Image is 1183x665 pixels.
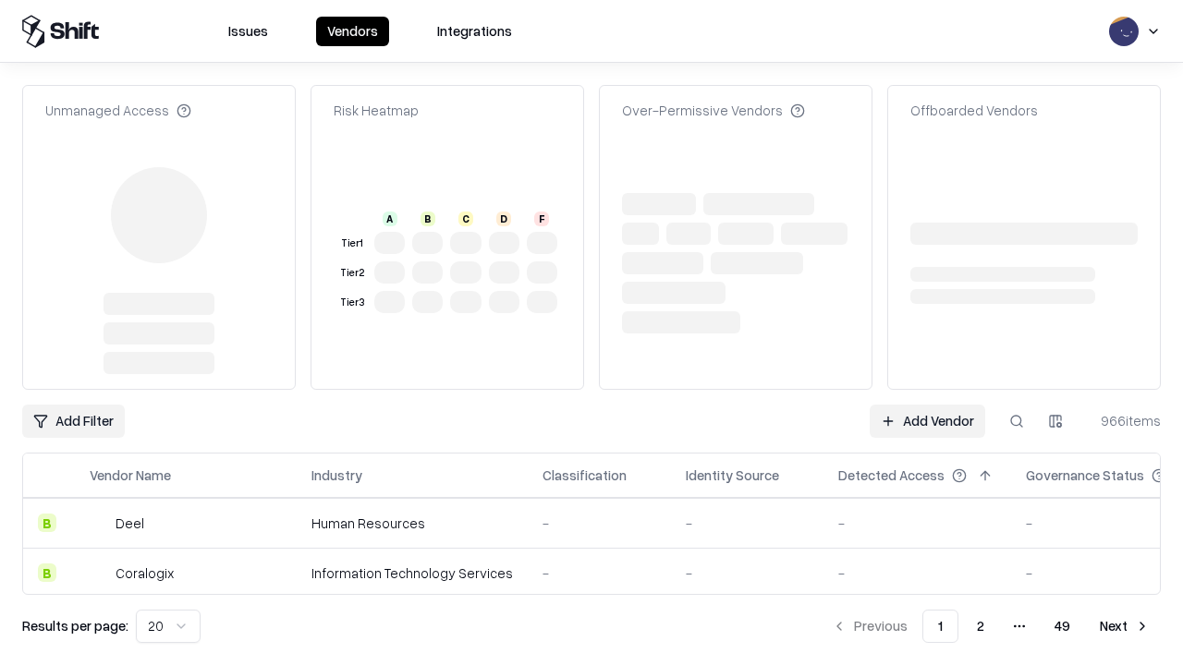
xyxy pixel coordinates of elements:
div: Unmanaged Access [45,101,191,120]
div: Vendor Name [90,465,171,485]
div: C [458,212,473,226]
button: Vendors [316,17,389,46]
div: Human Resources [311,514,513,533]
div: - [838,514,996,533]
div: - [543,514,656,533]
div: - [543,563,656,583]
div: D [496,212,511,226]
button: Next [1089,610,1161,643]
img: Deel [90,514,108,532]
div: B [38,514,56,532]
div: B [421,212,435,226]
div: Tier 1 [337,236,367,251]
button: 1 [922,610,958,643]
div: Coralogix [116,563,174,583]
div: - [686,514,809,533]
div: - [838,563,996,583]
img: Coralogix [90,563,108,582]
button: 49 [1040,610,1085,643]
div: Deel [116,514,144,533]
div: Identity Source [686,465,779,485]
div: 966 items [1087,411,1161,430]
div: F [534,212,549,226]
button: Add Filter [22,405,125,438]
div: - [686,563,809,583]
button: Integrations [426,17,523,46]
div: Tier 3 [337,295,367,310]
div: Industry [311,465,362,485]
div: Tier 2 [337,265,367,281]
button: 2 [962,610,999,643]
div: Classification [543,465,627,485]
div: Over-Permissive Vendors [622,101,805,120]
div: B [38,563,56,582]
button: Issues [217,17,279,46]
div: Risk Heatmap [334,101,419,120]
div: Offboarded Vendors [910,101,1038,120]
div: Governance Status [1026,465,1144,485]
nav: pagination [821,610,1161,643]
div: A [383,212,397,226]
a: Add Vendor [870,405,985,438]
p: Results per page: [22,616,128,635]
div: Detected Access [838,465,945,485]
div: Information Technology Services [311,563,513,583]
